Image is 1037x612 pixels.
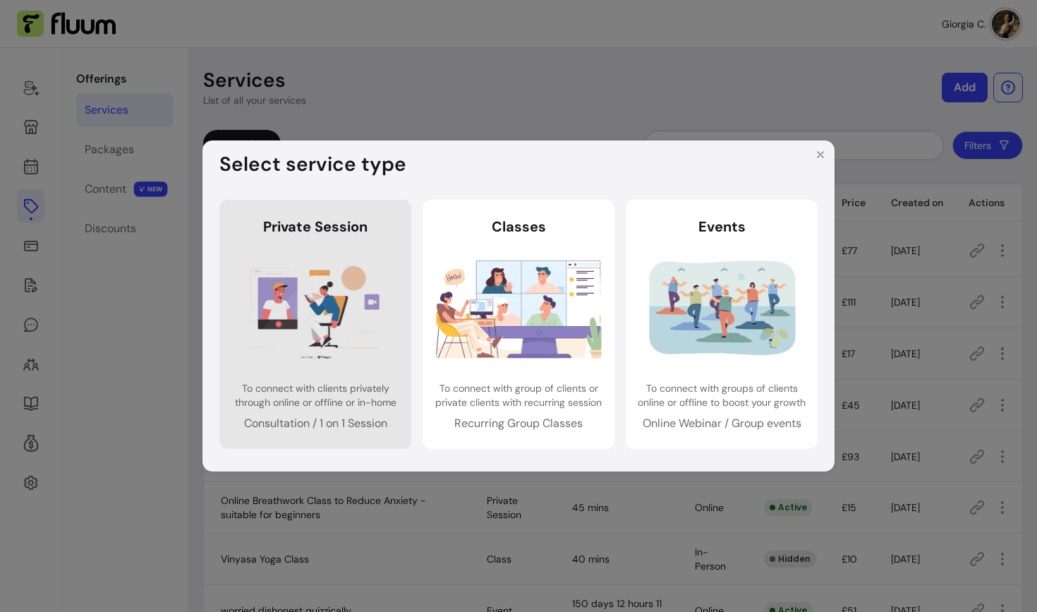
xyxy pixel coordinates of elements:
[231,381,400,409] p: To connect with clients privately through online or offline or in-home
[436,253,602,364] img: Classes
[231,415,400,432] p: Consultation / 1 on 1 Session
[219,200,411,448] a: Private SessionTo connect with clients privately through online or offline or in-homeConsultation...
[637,415,806,432] p: Online Webinar / Group events
[231,217,400,236] header: Private Session
[639,253,805,364] img: Events
[423,200,614,448] a: ClassesTo connect with group of clients or private clients with recurring sessionRecurring Group ...
[809,143,832,166] button: Close
[434,217,603,236] header: Classes
[626,200,818,448] a: EventsTo connect with groups of clients online or offline to boost your growthOnline Webinar / Gr...
[202,140,835,188] header: Select service type
[233,253,399,364] img: Private Session
[637,217,806,236] header: Events
[434,381,603,409] p: To connect with group of clients or private clients with recurring session
[434,415,603,432] p: Recurring Group Classes
[637,381,806,409] p: To connect with groups of clients online or offline to boost your growth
